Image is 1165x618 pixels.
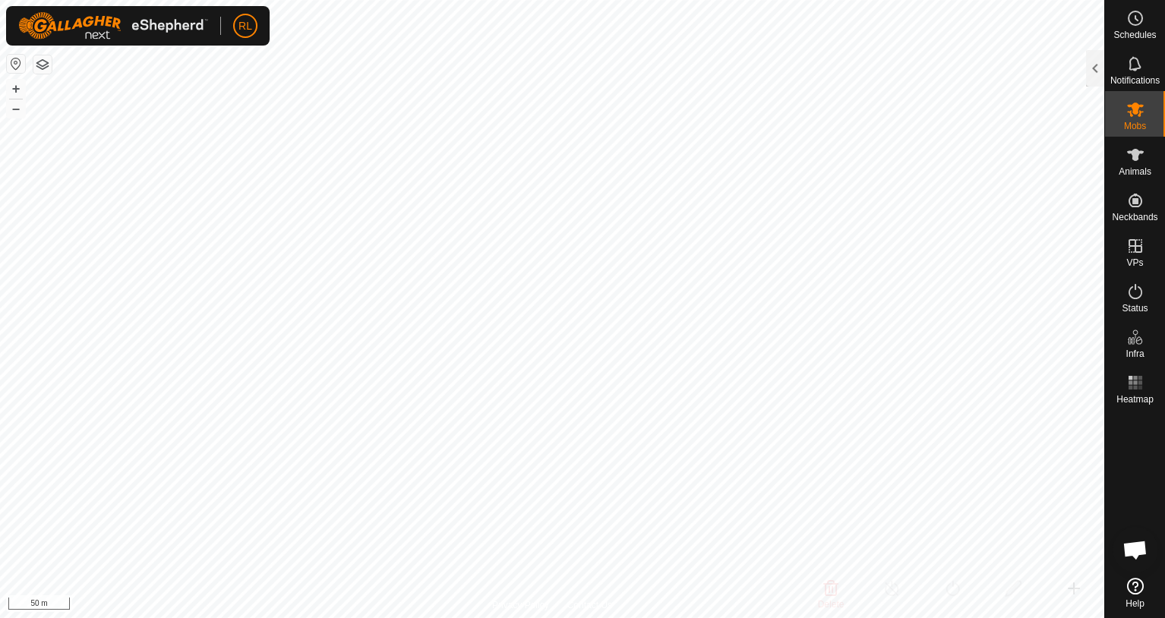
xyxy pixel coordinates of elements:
span: VPs [1126,258,1143,267]
button: – [7,99,25,118]
span: Help [1126,599,1144,608]
span: Mobs [1124,121,1146,131]
button: Reset Map [7,55,25,73]
div: Open chat [1113,527,1158,572]
span: Heatmap [1116,395,1154,404]
span: Neckbands [1112,213,1157,222]
a: Help [1105,572,1165,614]
span: Infra [1126,349,1144,358]
img: Gallagher Logo [18,12,208,39]
span: Animals [1119,167,1151,176]
button: Map Layers [33,55,52,74]
span: RL [238,18,252,34]
a: Privacy Policy [492,598,549,612]
span: Status [1122,304,1148,313]
button: + [7,80,25,98]
span: Notifications [1110,76,1160,85]
a: Contact Us [567,598,612,612]
span: Schedules [1113,30,1156,39]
